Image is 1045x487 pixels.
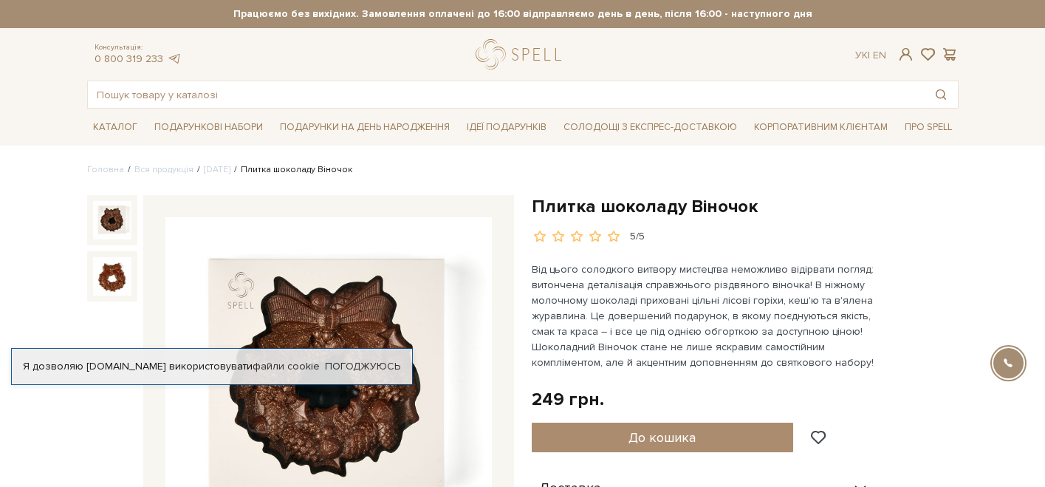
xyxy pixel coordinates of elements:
[167,52,182,65] a: telegram
[748,116,894,139] a: Корпоративним клієнтам
[924,81,958,108] button: Пошук товару у каталозі
[148,116,269,139] a: Подарункові набори
[630,230,645,244] div: 5/5
[325,360,400,373] a: Погоджуюсь
[532,195,959,218] h1: Плитка шоколаду Віночок
[868,49,870,61] span: |
[899,116,958,139] a: Про Spell
[274,116,456,139] a: Подарунки на День народження
[95,52,163,65] a: 0 800 319 233
[12,360,412,373] div: Я дозволяю [DOMAIN_NAME] використовувати
[87,7,959,21] strong: Працюємо без вихідних. Замовлення оплачені до 16:00 відправляємо день в день, після 16:00 - насту...
[87,116,143,139] a: Каталог
[855,49,886,62] div: Ук
[88,81,924,108] input: Пошук товару у каталозі
[95,43,182,52] span: Консультація:
[532,388,604,411] div: 249 грн.
[253,360,320,372] a: файли cookie
[461,116,552,139] a: Ідеї подарунків
[476,39,568,69] a: logo
[628,429,696,446] span: До кошика
[134,164,193,175] a: Вся продукція
[558,115,743,140] a: Солодощі з експрес-доставкою
[204,164,230,175] a: [DATE]
[87,164,124,175] a: Головна
[532,423,794,452] button: До кошика
[93,201,131,239] img: Плитка шоколаду Віночок
[532,262,878,370] p: Від цього солодкого витвору мистецтва неможливо відірвати погляд: витончена деталізація справжньо...
[873,49,886,61] a: En
[230,163,352,177] li: Плитка шоколаду Віночок
[93,257,131,296] img: Плитка шоколаду Віночок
